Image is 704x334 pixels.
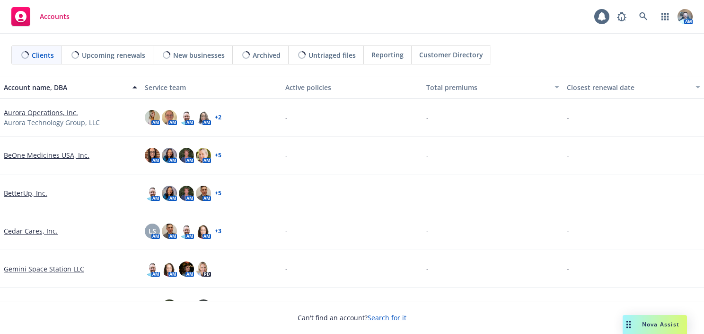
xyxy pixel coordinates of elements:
img: photo [179,110,194,125]
img: photo [145,262,160,277]
button: Closest renewal date [563,76,704,99]
img: photo [145,148,160,163]
img: photo [162,262,177,277]
div: Total premiums [426,82,549,92]
span: New businesses [173,50,225,60]
span: - [426,264,429,274]
a: Aurora Operations, Inc. [4,108,78,117]
img: photo [162,186,177,201]
button: Nova Assist [623,315,687,334]
span: Aurora Technology Group, LLC [4,117,100,127]
span: Can't find an account? [298,313,406,323]
div: Service team [145,82,278,92]
img: photo [179,224,194,239]
img: photo [162,148,177,163]
img: photo [145,110,160,125]
img: photo [145,299,160,315]
span: Upcoming renewals [82,50,145,60]
span: Untriaged files [308,50,356,60]
button: Service team [141,76,282,99]
img: photo [162,299,177,315]
div: Drag to move [623,315,634,334]
img: photo [145,186,160,201]
img: photo [179,186,194,201]
button: Active policies [282,76,422,99]
span: Reporting [371,50,404,60]
span: - [285,112,288,122]
span: - [285,264,288,274]
span: Accounts [40,13,70,20]
img: photo [162,110,177,125]
span: Nova Assist [642,320,679,328]
a: BeOne Medicines USA, Inc. [4,150,89,160]
span: - [567,150,569,160]
a: + 2 [215,115,221,120]
img: photo [196,110,211,125]
a: Switch app [656,7,675,26]
span: - [567,226,569,236]
img: photo [196,262,211,277]
a: Accounts [8,3,73,30]
a: Search for it [368,313,406,322]
span: LS [149,226,156,236]
span: - [285,150,288,160]
a: + 5 [215,153,221,158]
a: Cedar Cares, Inc. [4,226,58,236]
img: photo [196,148,211,163]
span: - [426,112,429,122]
img: photo [196,299,211,315]
span: Archived [253,50,281,60]
a: Report a Bug [612,7,631,26]
img: photo [179,299,194,315]
span: - [285,188,288,198]
img: photo [678,9,693,24]
a: BetterUp, Inc. [4,188,47,198]
img: photo [162,224,177,239]
span: - [567,112,569,122]
span: - [567,264,569,274]
div: Account name, DBA [4,82,127,92]
span: Clients [32,50,54,60]
a: Gemini Space Station LLC [4,264,84,274]
div: Closest renewal date [567,82,690,92]
span: - [426,150,429,160]
span: Customer Directory [419,50,483,60]
a: + 5 [215,190,221,196]
a: + 3 [215,228,221,234]
div: Active policies [285,82,419,92]
span: - [426,188,429,198]
button: Total premiums [422,76,563,99]
img: photo [179,262,194,277]
span: - [426,226,429,236]
img: photo [196,224,211,239]
span: - [285,226,288,236]
img: photo [179,148,194,163]
span: - [567,188,569,198]
a: Search [634,7,653,26]
img: photo [196,186,211,201]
